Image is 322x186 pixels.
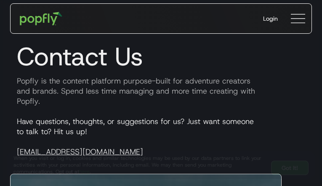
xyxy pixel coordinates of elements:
[10,41,312,72] h1: Contact Us
[10,116,312,157] p: Have questions, thoughts, or suggestions for us? Just want someone to talk to? Hit us up!
[256,8,285,30] a: Login
[79,168,90,175] a: here
[10,76,312,106] p: Popfly is the content platform purpose-built for adventure creators and brands. Spend less time m...
[17,147,143,157] a: [EMAIL_ADDRESS][DOMAIN_NAME]
[263,14,278,23] div: Login
[13,155,264,175] div: When you visit or log in, cookies and similar technologies may be used by our data partners to li...
[14,6,68,31] a: home
[271,161,309,175] a: Got It!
